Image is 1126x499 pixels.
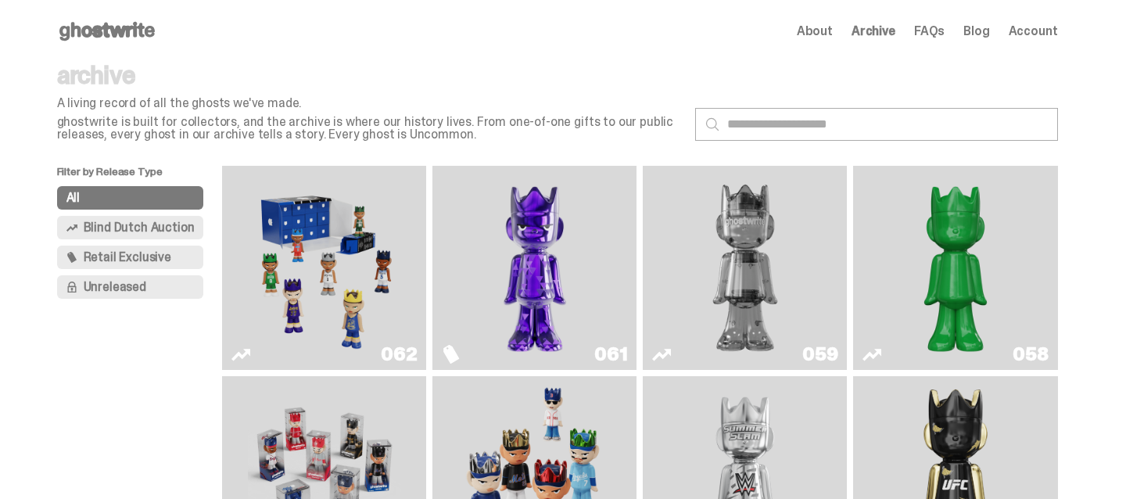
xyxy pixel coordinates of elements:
div: 059 [802,345,837,364]
p: A living record of all the ghosts we've made. [57,97,683,109]
button: Unreleased [57,275,204,299]
a: Account [1009,25,1058,38]
button: Retail Exclusive [57,246,204,269]
p: Filter by Release Type [57,166,223,186]
img: Two [669,172,822,364]
p: archive [57,63,683,88]
img: Game Face (2025) [248,172,401,364]
a: About [797,25,833,38]
div: 061 [594,345,627,364]
a: Blog [963,25,989,38]
a: Two [652,172,837,364]
a: Game Face (2025) [231,172,417,364]
a: Schrödinger's ghost: Sunday Green [862,172,1048,364]
span: Retail Exclusive [84,251,171,264]
div: 058 [1013,345,1048,364]
button: All [57,186,204,210]
a: FAQs [914,25,945,38]
img: Schrödinger's ghost: Sunday Green [879,172,1032,364]
img: Fantasy [458,172,611,364]
p: ghostwrite is built for collectors, and the archive is where our history lives. From one-of-one g... [57,116,683,141]
a: Archive [852,25,895,38]
div: 062 [381,345,417,364]
span: Unreleased [84,281,146,293]
a: Fantasy [442,172,627,364]
span: Blind Dutch Auction [84,221,195,234]
button: Blind Dutch Auction [57,216,204,239]
span: All [66,192,81,204]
